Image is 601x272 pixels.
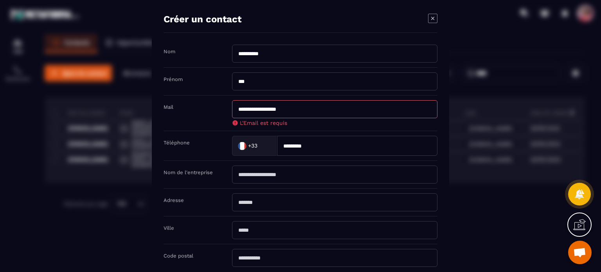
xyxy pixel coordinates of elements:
[164,225,174,231] label: Ville
[164,76,183,82] label: Prénom
[164,14,241,25] h4: Créer un contact
[568,241,592,264] div: Ouvrir le chat
[164,104,173,110] label: Mail
[234,138,250,153] img: Country Flag
[232,136,277,156] div: Search for option
[164,49,175,54] label: Nom
[259,140,269,151] input: Search for option
[164,197,184,203] label: Adresse
[164,140,190,146] label: Téléphone
[240,120,287,126] span: L'Email est requis
[248,142,257,150] span: +33
[164,169,213,175] label: Nom de l'entreprise
[164,253,193,259] label: Code postal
